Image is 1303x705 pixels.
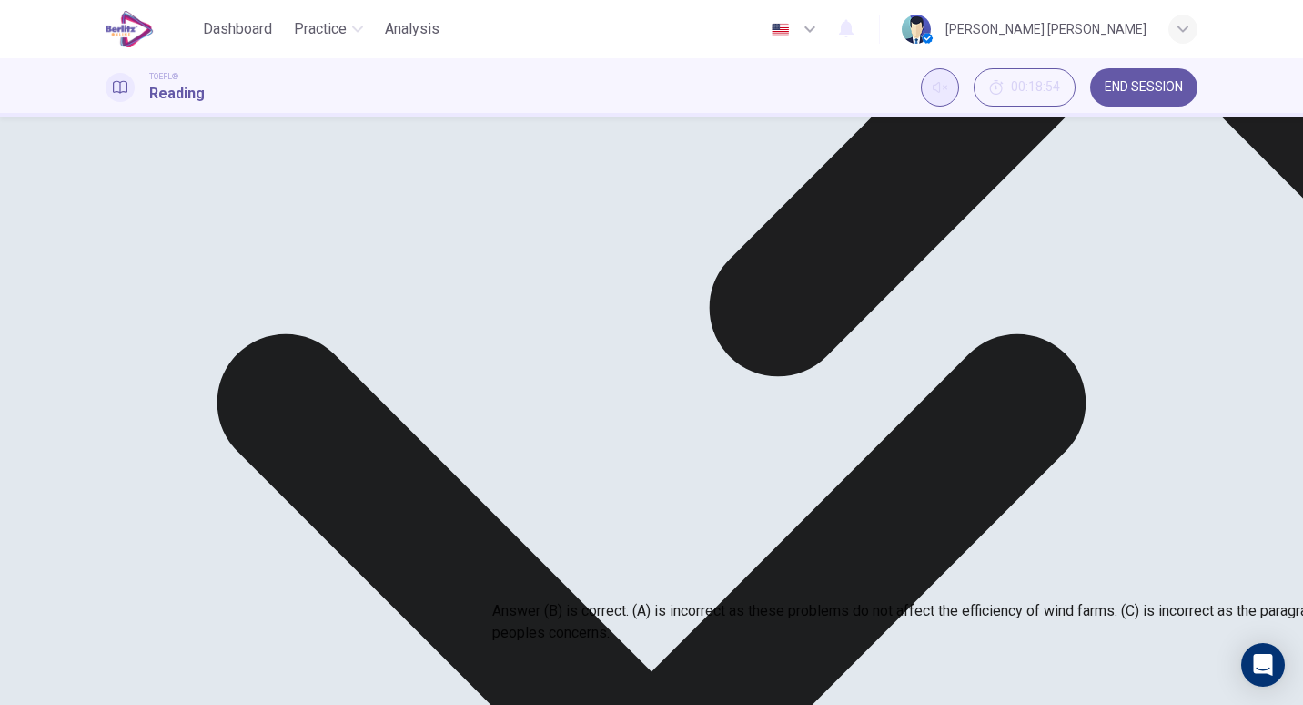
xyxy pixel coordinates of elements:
[385,18,439,40] span: Analysis
[1241,643,1285,687] div: Open Intercom Messenger
[1105,80,1183,95] span: END SESSION
[1011,80,1060,95] span: 00:18:54
[921,68,959,107] div: Unmute
[945,18,1146,40] div: [PERSON_NAME] [PERSON_NAME]
[769,23,792,36] img: en
[203,18,272,40] span: Dashboard
[902,15,931,44] img: Profile picture
[974,68,1076,107] div: Hide
[294,18,347,40] span: Practice
[149,70,178,83] span: TOEFL®
[106,11,154,47] img: EduSynch logo
[149,83,205,105] h1: Reading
